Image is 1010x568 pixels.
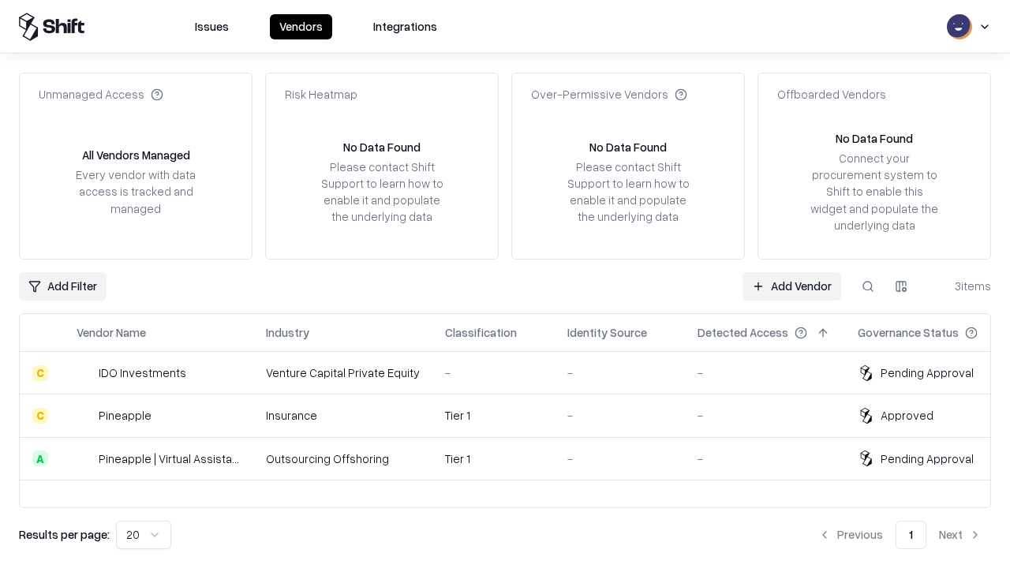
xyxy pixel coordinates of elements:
button: 1 [896,521,926,549]
button: Vendors [270,14,332,39]
div: Pineapple | Virtual Assistant Agency [99,450,241,467]
img: Pineapple | Virtual Assistant Agency [77,450,92,466]
div: No Data Found [836,130,913,147]
div: - [698,364,832,381]
div: Pending Approval [881,364,974,381]
p: Results per page: [19,526,110,543]
div: Classification [445,324,517,341]
div: Over-Permissive Vendors [531,86,687,103]
div: Connect your procurement system to Shift to enable this widget and populate the underlying data [809,150,940,234]
div: - [445,364,542,381]
div: - [567,450,672,467]
div: Please contact Shift Support to learn how to enable it and populate the underlying data [316,159,447,226]
div: Venture Capital Private Equity [266,364,420,381]
div: Governance Status [858,324,959,341]
div: - [567,407,672,424]
div: Tier 1 [445,450,542,467]
div: - [567,364,672,381]
div: Outsourcing Offshoring [266,450,420,467]
img: IDO Investments [77,365,92,381]
div: C [32,408,48,424]
button: Issues [185,14,238,39]
div: Pending Approval [881,450,974,467]
div: - [698,407,832,424]
div: Vendor Name [77,324,146,341]
div: A [32,450,48,466]
div: 3 items [928,278,991,294]
div: No Data Found [343,139,421,155]
div: Pineapple [99,407,151,424]
div: Approved [881,407,933,424]
div: Every vendor with data access is tracked and managed [70,166,201,216]
div: Insurance [266,407,420,424]
a: Add Vendor [743,272,841,301]
div: Offboarded Vendors [777,86,886,103]
div: Industry [266,324,309,341]
div: All Vendors Managed [82,147,190,163]
div: - [698,450,832,467]
div: Risk Heatmap [285,86,357,103]
div: Identity Source [567,324,647,341]
button: Add Filter [19,272,107,301]
div: C [32,365,48,381]
nav: pagination [809,521,991,549]
img: Pineapple [77,408,92,424]
div: IDO Investments [99,364,186,381]
div: Detected Access [698,324,788,341]
div: Tier 1 [445,407,542,424]
div: Please contact Shift Support to learn how to enable it and populate the underlying data [563,159,694,226]
div: No Data Found [589,139,667,155]
button: Integrations [364,14,447,39]
div: Unmanaged Access [39,86,163,103]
